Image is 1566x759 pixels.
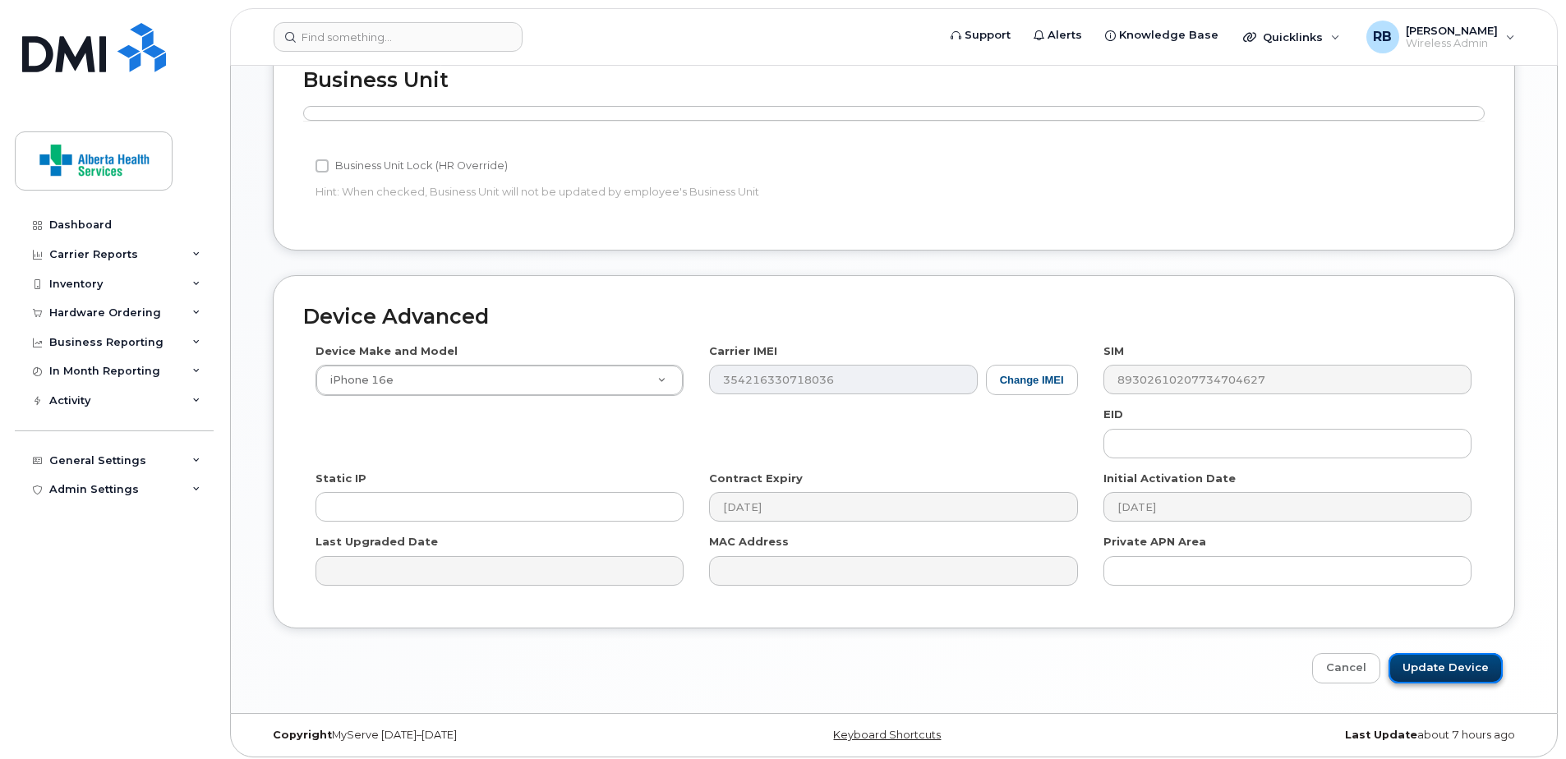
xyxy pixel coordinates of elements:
[1345,729,1417,741] strong: Last Update
[1105,729,1527,742] div: about 7 hours ago
[1406,24,1498,37] span: [PERSON_NAME]
[316,184,1078,200] p: Hint: When checked, Business Unit will not be updated by employee's Business Unit
[260,729,683,742] div: MyServe [DATE]–[DATE]
[1022,19,1094,52] a: Alerts
[1355,21,1527,53] div: Ryan Ballesteros
[320,373,394,388] span: iPhone 16e
[1373,27,1392,47] span: RB
[986,365,1078,395] button: Change IMEI
[316,471,366,486] label: Static IP
[1094,19,1230,52] a: Knowledge Base
[709,471,803,486] label: Contract Expiry
[1312,653,1380,683] a: Cancel
[833,729,941,741] a: Keyboard Shortcuts
[274,22,523,52] input: Find something...
[1103,534,1206,550] label: Private APN Area
[316,366,683,395] a: iPhone 16e
[1048,27,1082,44] span: Alerts
[316,159,329,172] input: Business Unit Lock (HR Override)
[939,19,1022,52] a: Support
[316,534,438,550] label: Last Upgraded Date
[1103,407,1123,422] label: EID
[303,306,1485,329] h2: Device Advanced
[316,343,458,359] label: Device Make and Model
[1406,37,1498,50] span: Wireless Admin
[709,343,777,359] label: Carrier IMEI
[965,27,1011,44] span: Support
[1103,343,1124,359] label: SIM
[273,729,332,741] strong: Copyright
[1119,27,1218,44] span: Knowledge Base
[1389,653,1503,683] input: Update Device
[1263,30,1323,44] span: Quicklinks
[303,69,1485,92] h2: Business Unit
[1232,21,1352,53] div: Quicklinks
[1103,471,1236,486] label: Initial Activation Date
[316,156,508,176] label: Business Unit Lock (HR Override)
[709,534,789,550] label: MAC Address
